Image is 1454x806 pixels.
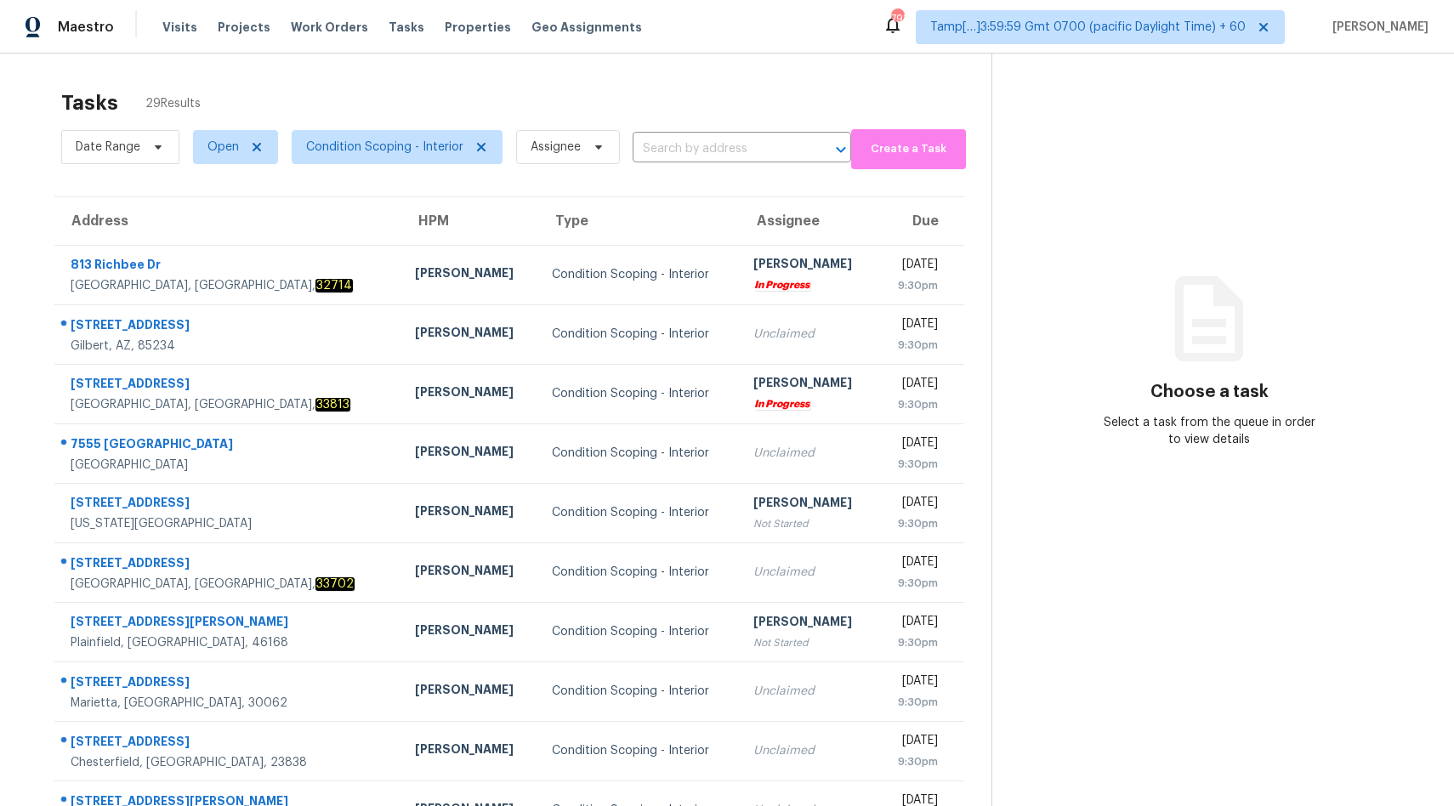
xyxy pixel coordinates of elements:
[162,19,197,36] span: Visits
[315,577,355,591] em: 33702
[890,694,938,711] div: 9:30pm
[71,554,388,576] div: [STREET_ADDRESS]
[71,754,388,771] div: Chesterfield, [GEOGRAPHIC_DATA], 23838
[71,435,388,457] div: 7555 [GEOGRAPHIC_DATA]
[71,576,388,593] div: [GEOGRAPHIC_DATA], [GEOGRAPHIC_DATA],
[71,733,388,754] div: [STREET_ADDRESS]
[1150,383,1269,400] h3: Choose a task
[401,197,538,245] th: HPM
[753,742,863,759] div: Unclaimed
[415,741,525,762] div: [PERSON_NAME]
[552,683,726,700] div: Condition Scoping - Interior
[890,456,938,473] div: 9:30pm
[753,445,863,462] div: Unclaimed
[890,256,938,277] div: [DATE]
[753,515,863,532] div: Not Started
[531,139,581,156] span: Assignee
[71,396,388,413] div: [GEOGRAPHIC_DATA], [GEOGRAPHIC_DATA],
[71,695,388,712] div: Marietta, [GEOGRAPHIC_DATA], 30062
[890,434,938,456] div: [DATE]
[891,10,903,27] div: 791
[740,197,877,245] th: Assignee
[415,443,525,464] div: [PERSON_NAME]
[829,138,853,162] button: Open
[389,21,424,33] span: Tasks
[415,324,525,345] div: [PERSON_NAME]
[61,94,118,111] h2: Tasks
[1326,19,1428,36] span: [PERSON_NAME]
[218,19,270,36] span: Projects
[538,197,740,245] th: Type
[291,19,368,36] span: Work Orders
[851,129,966,169] button: Create a Task
[415,383,525,405] div: [PERSON_NAME]
[415,502,525,524] div: [PERSON_NAME]
[415,681,525,702] div: [PERSON_NAME]
[71,634,388,651] div: Plainfield, [GEOGRAPHIC_DATA], 46168
[890,315,938,337] div: [DATE]
[753,564,863,581] div: Unclaimed
[315,279,353,292] em: 32714
[753,494,863,515] div: [PERSON_NAME]
[890,396,938,413] div: 9:30pm
[315,398,350,412] em: 33813
[207,139,239,156] span: Open
[54,197,401,245] th: Address
[71,613,388,634] div: [STREET_ADDRESS][PERSON_NAME]
[71,338,388,355] div: Gilbert, AZ, 85234
[890,553,938,575] div: [DATE]
[890,613,938,634] div: [DATE]
[890,732,938,753] div: [DATE]
[890,634,938,651] div: 9:30pm
[531,19,642,36] span: Geo Assignments
[71,457,388,474] div: [GEOGRAPHIC_DATA]
[890,375,938,396] div: [DATE]
[753,326,863,343] div: Unclaimed
[71,375,388,396] div: [STREET_ADDRESS]
[145,95,201,112] span: 29 Results
[552,623,726,640] div: Condition Scoping - Interior
[890,277,938,294] div: 9:30pm
[890,494,938,515] div: [DATE]
[415,562,525,583] div: [PERSON_NAME]
[552,504,726,521] div: Condition Scoping - Interior
[860,139,957,159] span: Create a Task
[753,255,863,276] div: [PERSON_NAME]
[71,256,388,277] div: 813 Richbee Dr
[71,277,388,294] div: [GEOGRAPHIC_DATA], [GEOGRAPHIC_DATA],
[890,337,938,354] div: 9:30pm
[877,197,964,245] th: Due
[552,742,726,759] div: Condition Scoping - Interior
[633,136,804,162] input: Search by address
[552,445,726,462] div: Condition Scoping - Interior
[753,280,810,291] em: In Progress
[71,673,388,695] div: [STREET_ADDRESS]
[552,266,726,283] div: Condition Scoping - Interior
[71,515,388,532] div: [US_STATE][GEOGRAPHIC_DATA]
[753,683,863,700] div: Unclaimed
[890,753,938,770] div: 9:30pm
[552,564,726,581] div: Condition Scoping - Interior
[753,613,863,634] div: [PERSON_NAME]
[890,673,938,694] div: [DATE]
[415,622,525,643] div: [PERSON_NAME]
[71,316,388,338] div: [STREET_ADDRESS]
[306,139,463,156] span: Condition Scoping - Interior
[753,374,863,395] div: [PERSON_NAME]
[552,326,726,343] div: Condition Scoping - Interior
[58,19,114,36] span: Maestro
[415,264,525,286] div: [PERSON_NAME]
[76,139,140,156] span: Date Range
[1101,414,1319,448] div: Select a task from the queue in order to view details
[552,385,726,402] div: Condition Scoping - Interior
[890,515,938,532] div: 9:30pm
[71,494,388,515] div: [STREET_ADDRESS]
[930,19,1246,36] span: Tamp[…]3:59:59 Gmt 0700 (pacific Daylight Time) + 60
[753,399,810,410] em: In Progress
[753,634,863,651] div: Not Started
[890,575,938,592] div: 9:30pm
[445,19,511,36] span: Properties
